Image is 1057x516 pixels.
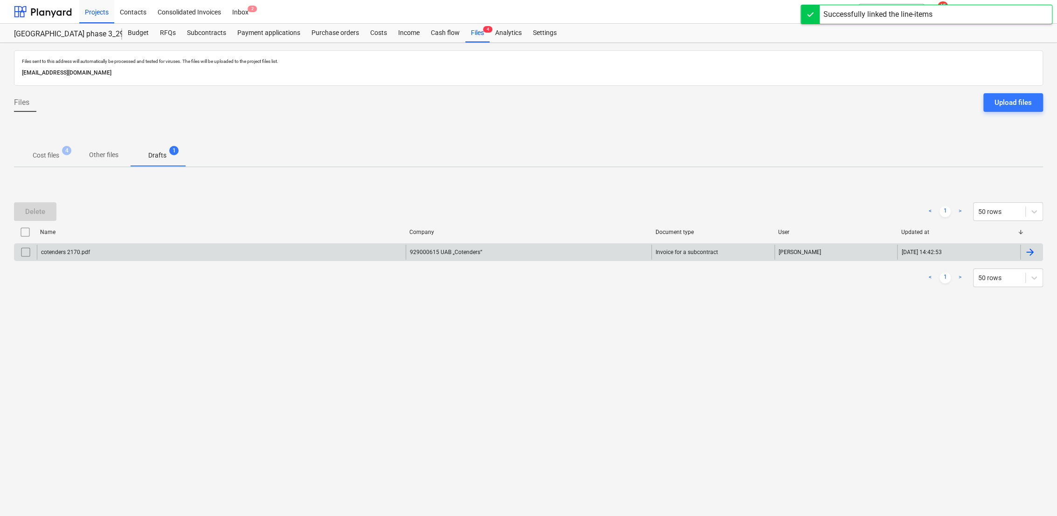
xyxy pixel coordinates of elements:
[425,24,465,42] a: Cash flow
[774,245,898,260] div: [PERSON_NAME]
[901,249,941,255] div: [DATE] 14:42:53
[490,24,527,42] a: Analytics
[14,29,111,39] div: [GEOGRAPHIC_DATA] phase 3_2901993/2901994/2901995
[656,249,718,255] div: Invoice for a subcontract
[148,151,166,160] p: Drafts
[89,150,118,160] p: Other files
[527,24,562,42] a: Settings
[655,229,771,235] div: Document type
[1010,471,1057,516] iframe: Chat Widget
[925,272,936,283] a: Previous page
[232,24,306,42] a: Payment applications
[901,229,1017,235] div: Updated at
[306,24,365,42] a: Purchase orders
[14,97,29,108] span: Files
[393,24,425,42] a: Income
[248,6,257,12] span: 2
[62,146,71,155] span: 4
[823,9,933,20] div: Successfully linked the line-items
[940,206,951,217] a: Page 1 is your current page
[778,229,894,235] div: User
[409,229,648,235] div: Company
[169,146,179,155] span: 1
[954,206,966,217] a: Next page
[406,245,651,260] div: 929000615 UAB „Cotenders“
[365,24,393,42] a: Costs
[940,272,951,283] a: Page 1 is your current page
[22,68,1035,78] p: [EMAIL_ADDRESS][DOMAIN_NAME]
[465,24,490,42] div: Files
[122,24,154,42] a: Budget
[465,24,490,42] a: Files4
[40,229,402,235] div: Name
[954,272,966,283] a: Next page
[925,206,936,217] a: Previous page
[154,24,181,42] a: RFQs
[22,58,1035,64] p: Files sent to this address will automatically be processed and tested for viruses. The files will...
[483,26,492,33] span: 4
[995,96,1032,109] div: Upload files
[33,151,59,160] p: Cost files
[983,93,1043,112] button: Upload files
[181,24,232,42] a: Subcontracts
[41,249,90,255] div: cotenders 2170.pdf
